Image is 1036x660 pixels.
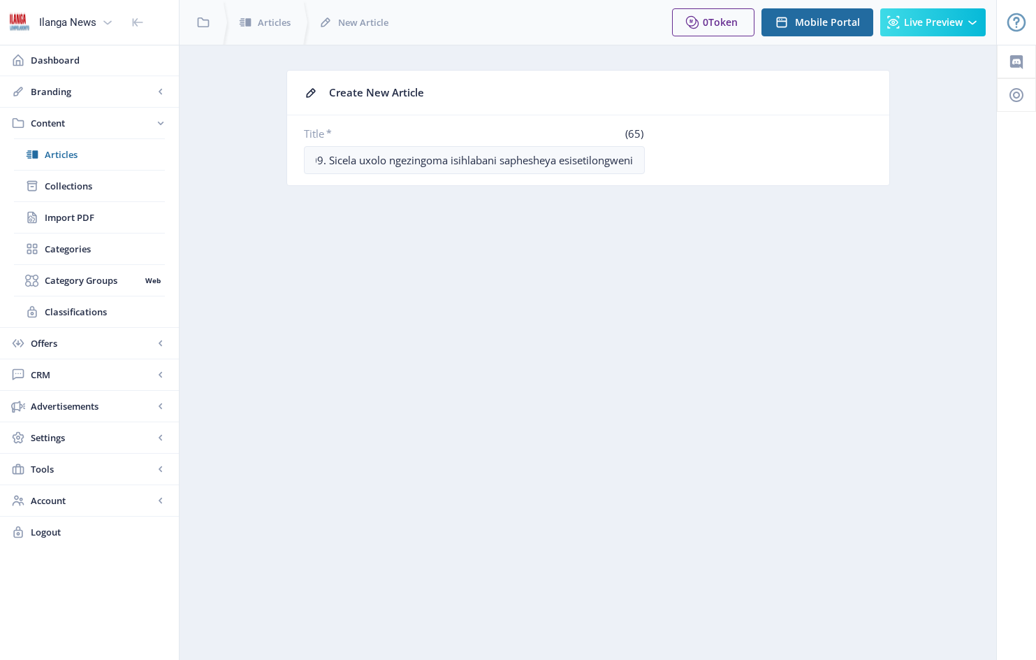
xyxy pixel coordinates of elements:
a: Collections [14,171,165,201]
span: Branding [31,85,154,99]
input: What's the title of your article? [304,146,645,174]
a: Classifications [14,296,165,327]
div: Ilanga News [39,7,96,38]
a: Articles [14,139,165,170]
button: 0Token [672,8,754,36]
button: Live Preview [880,8,986,36]
img: 6e32966d-d278-493e-af78-9af65f0c2223.png [8,11,31,34]
span: Dashboard [31,53,168,67]
span: Account [31,494,154,508]
span: Logout [31,525,168,539]
a: Import PDF [14,202,165,233]
span: Categories [45,242,165,256]
button: Mobile Portal [761,8,873,36]
span: (65) [623,127,645,141]
span: Category Groups [45,273,140,287]
span: Content [31,116,154,130]
label: Title [304,127,469,141]
span: Settings [31,431,154,445]
span: Advertisements [31,399,154,413]
span: Token [708,15,738,29]
span: Collections [45,179,165,193]
nb-badge: Web [140,273,165,287]
span: Articles [258,15,291,29]
span: Import PDF [45,210,165,224]
div: Create New Article [329,82,873,103]
span: Live Preview [904,17,963,28]
span: Mobile Portal [795,17,860,28]
span: New Article [338,15,388,29]
span: CRM [31,368,154,382]
a: Category GroupsWeb [14,265,165,296]
span: Tools [31,462,154,476]
span: Offers [31,336,154,350]
span: Articles [45,148,165,162]
a: Categories [14,234,165,264]
span: Classifications [45,305,165,319]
